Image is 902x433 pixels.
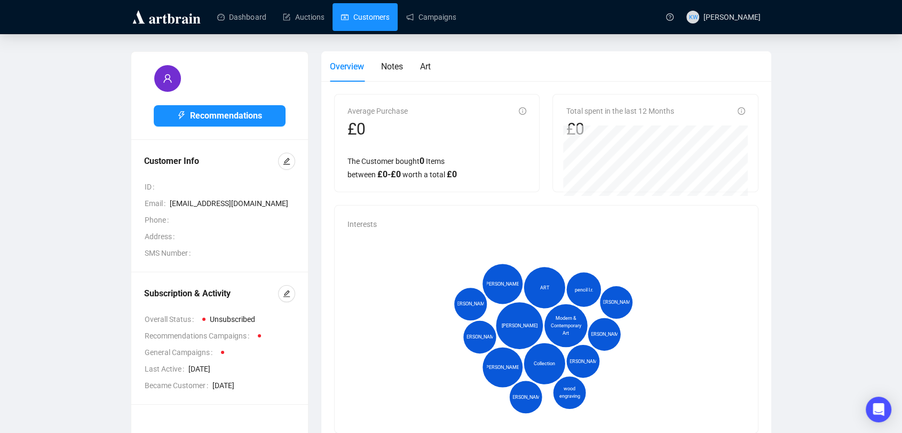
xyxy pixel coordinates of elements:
[381,61,403,72] span: Notes
[485,280,520,288] span: [PERSON_NAME]
[447,169,457,179] span: £ 0
[283,290,290,297] span: edit
[420,156,424,166] span: 0
[565,358,601,365] span: [PERSON_NAME]
[406,3,456,31] a: Campaigns
[283,158,290,165] span: edit
[587,330,622,338] span: [PERSON_NAME]
[341,3,389,31] a: Customers
[145,247,195,259] span: SMS Number
[575,286,593,293] span: pencil l.r.
[145,231,179,242] span: Address
[566,119,674,139] div: £0
[217,3,266,31] a: Dashboard
[377,169,401,179] span: £ 0 - £ 0
[347,220,377,229] span: Interests
[145,330,254,342] span: Recommendations Campaigns
[163,74,172,83] span: user
[145,313,198,325] span: Overall Status
[666,13,674,21] span: question-circle
[549,314,583,337] span: Modern & Contemporary Art
[420,61,431,72] span: Art
[347,154,526,181] div: The Customer bought Items between worth a total
[557,385,583,400] span: wood engraving
[145,347,217,358] span: General Campaigns
[154,105,286,127] button: Recommendations
[347,107,408,115] span: Average Purchase
[144,287,278,300] div: Subscription & Activity
[145,181,159,193] span: ID
[190,109,262,122] span: Recommendations
[689,12,697,21] span: KW
[566,107,674,115] span: Total spent in the last 12 Months
[330,61,364,72] span: Overview
[347,119,408,139] div: £0
[145,363,188,375] span: Last Active
[540,284,549,292] span: ART
[131,9,202,26] img: logo
[534,360,555,367] span: Collection
[598,299,634,306] span: [PERSON_NAME]
[508,393,544,401] span: [PERSON_NAME]
[145,380,212,391] span: Became Customer
[210,315,255,324] span: Unsubscribed
[144,155,278,168] div: Customer Info
[145,214,173,226] span: Phone
[485,364,520,371] span: [PERSON_NAME]
[170,198,295,209] span: [EMAIL_ADDRESS][DOMAIN_NAME]
[453,301,488,308] span: [PERSON_NAME]
[703,13,761,21] span: [PERSON_NAME]
[177,111,186,120] span: thunderbolt
[188,363,295,375] span: [DATE]
[283,3,324,31] a: Auctions
[502,322,537,329] span: [PERSON_NAME]
[738,107,745,115] span: info-circle
[866,397,891,422] div: Open Intercom Messenger
[212,380,295,391] span: [DATE]
[462,333,497,341] span: [PERSON_NAME]
[519,107,526,115] span: info-circle
[145,198,170,209] span: Email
